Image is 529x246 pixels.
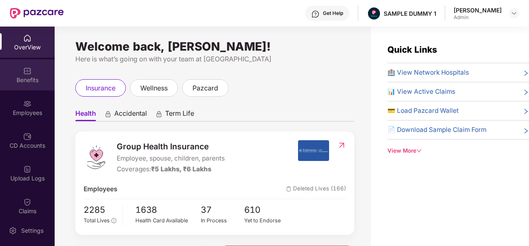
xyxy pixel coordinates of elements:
[23,165,31,173] img: svg+xml;base64,PHN2ZyBpZD0iVXBsb2FkX0xvZ3MiIGRhdGEtbmFtZT0iVXBsb2FkIExvZ3MiIHhtbG5zPSJodHRwOi8vd3...
[511,10,517,17] img: svg+xml;base64,PHN2ZyBpZD0iRHJvcGRvd24tMzJ4MzIiIHhtbG5zPSJodHRwOi8vd3d3LnczLm9yZy8yMDAwL3N2ZyIgd2...
[523,88,529,97] span: right
[387,44,437,55] span: Quick Links
[117,164,225,174] div: Coverages:
[523,127,529,135] span: right
[523,107,529,116] span: right
[155,110,163,117] div: animation
[286,184,346,194] span: Deleted Lives (166)
[201,203,245,217] span: 37
[286,186,291,192] img: deleteIcon
[454,14,502,21] div: Admin
[23,100,31,108] img: svg+xml;base64,PHN2ZyBpZD0iRW1wbG95ZWVzIiB4bWxucz0iaHR0cDovL3d3dy53My5vcmcvMjAwMC9zdmciIHdpZHRoPS...
[23,67,31,75] img: svg+xml;base64,PHN2ZyBpZD0iQmVuZWZpdHMiIHhtbG5zPSJodHRwOi8vd3d3LnczLm9yZy8yMDAwL3N2ZyIgd2lkdGg9Ij...
[135,217,201,225] div: Health Card Available
[135,203,201,217] span: 1638
[387,125,486,135] span: 📄 Download Sample Claim Form
[311,10,320,18] img: svg+xml;base64,PHN2ZyBpZD0iSGVscC0zMngzMiIgeG1sbnM9Imh0dHA6Ly93d3cudzMub3JnLzIwMDAvc3ZnIiB3aWR0aD...
[387,146,529,155] div: View More
[387,106,459,116] span: 💳 Load Pazcard Wallet
[10,8,64,19] img: New Pazcare Logo
[416,148,422,153] span: down
[140,83,168,93] span: wellness
[19,227,46,235] div: Settings
[23,132,31,141] img: svg+xml;base64,PHN2ZyBpZD0iQ0RfQWNjb3VudHMiIGRhdGEtbmFtZT0iQ0QgQWNjb3VudHMiIHhtbG5zPSJodHRwOi8vd3...
[114,109,147,121] span: Accidental
[84,145,108,170] img: logo
[165,109,194,121] span: Term Life
[384,10,436,17] div: SAMPLE DUMMY 1
[368,7,380,19] img: Pazcare_Alternative_logo-01-01.png
[387,87,455,97] span: 📊 View Active Claims
[23,34,31,42] img: svg+xml;base64,PHN2ZyBpZD0iSG9tZSIgeG1sbnM9Imh0dHA6Ly93d3cudzMub3JnLzIwMDAvc3ZnIiB3aWR0aD0iMjAiIG...
[523,69,529,78] span: right
[111,218,116,223] span: info-circle
[192,83,218,93] span: pazcard
[23,198,31,206] img: svg+xml;base64,PHN2ZyBpZD0iQ2xhaW0iIHhtbG5zPSJodHRwOi8vd3d3LnczLm9yZy8yMDAwL3N2ZyIgd2lkdGg9IjIwIi...
[84,184,117,194] span: Employees
[454,6,502,14] div: [PERSON_NAME]
[84,217,110,224] span: Total Lives
[387,68,469,78] span: 🏥 View Network Hospitals
[86,83,115,93] span: insurance
[9,227,17,235] img: svg+xml;base64,PHN2ZyBpZD0iU2V0dGluZy0yMHgyMCIgeG1sbnM9Imh0dHA6Ly93d3cudzMub3JnLzIwMDAvc3ZnIiB3aW...
[298,140,329,161] img: insurerIcon
[323,10,343,17] div: Get Help
[117,153,225,163] span: Employee, spouse, children, parents
[75,43,354,50] div: Welcome back, [PERSON_NAME]!
[244,217,288,225] div: Yet to Endorse
[337,141,346,149] img: RedirectIcon
[117,140,225,153] span: Group Health Insurance
[201,217,245,225] div: In Process
[75,109,96,121] span: Health
[104,110,112,117] div: animation
[75,54,354,64] div: Here is what’s going on with your team at [GEOGRAPHIC_DATA]
[244,203,288,217] span: 610
[84,203,116,217] span: 2285
[151,165,212,173] span: ₹5 Lakhs, ₹6 Lakhs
